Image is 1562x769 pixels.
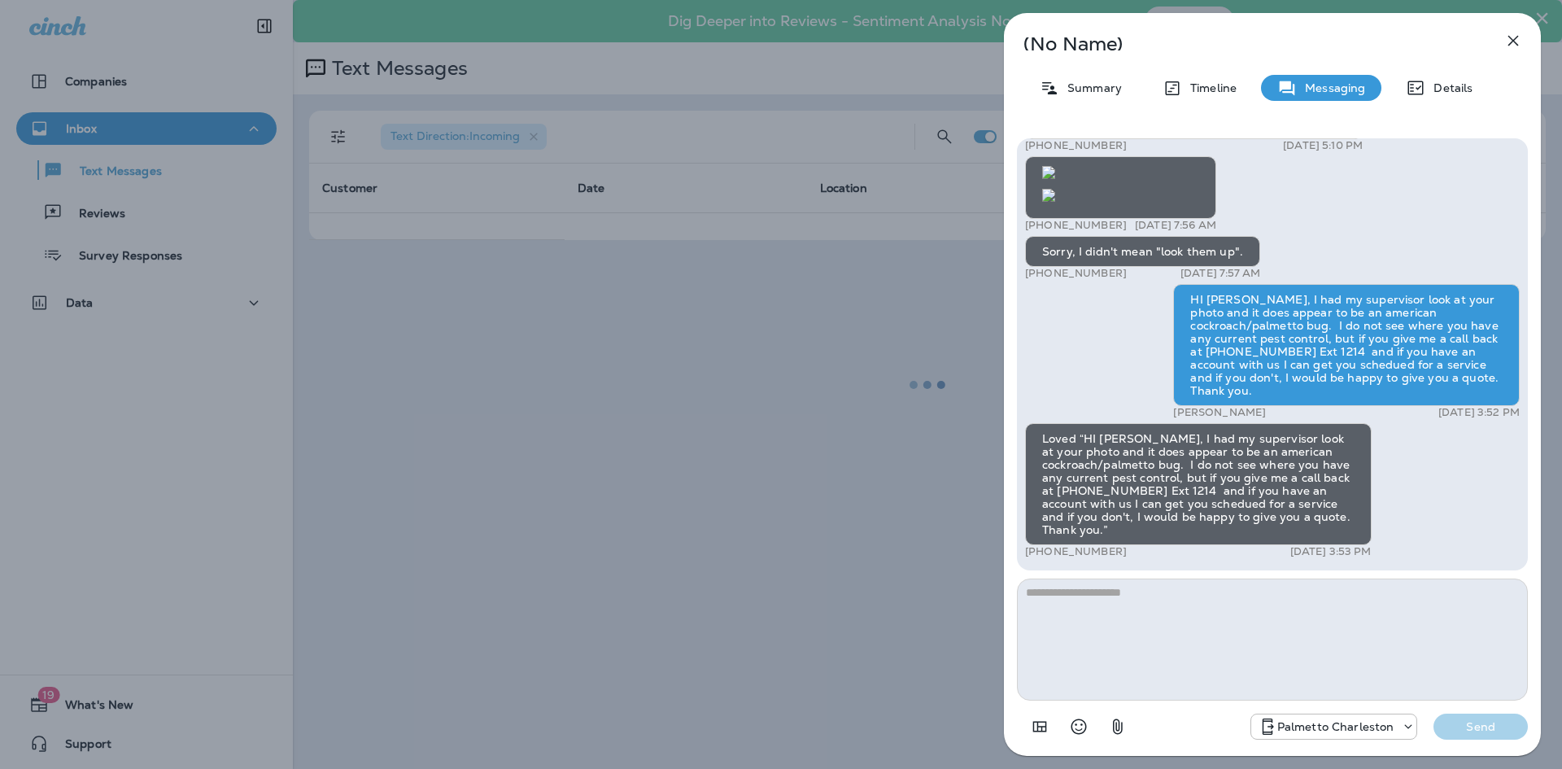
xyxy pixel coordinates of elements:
[1251,717,1417,736] div: +1 (843) 277-8322
[1173,284,1520,406] div: HI [PERSON_NAME], I had my supervisor look at your photo and it does appear to be an american coc...
[1025,423,1372,545] div: Loved “HI [PERSON_NAME], I had my supervisor look at your photo and it does appear to be an ameri...
[1173,406,1266,419] p: [PERSON_NAME]
[1425,81,1473,94] p: Details
[1025,139,1127,152] p: [PHONE_NUMBER]
[1042,166,1055,179] img: twilio-download
[1023,37,1468,50] p: (No Name)
[1025,267,1127,280] p: [PHONE_NUMBER]
[1025,219,1127,232] p: [PHONE_NUMBER]
[1182,81,1237,94] p: Timeline
[1277,720,1394,733] p: Palmetto Charleston
[1135,219,1216,232] p: [DATE] 7:56 AM
[1062,710,1095,743] button: Select an emoji
[1180,267,1260,280] p: [DATE] 7:57 AM
[1438,406,1520,419] p: [DATE] 3:52 PM
[1023,710,1056,743] button: Add in a premade template
[1059,81,1122,94] p: Summary
[1025,236,1260,267] div: Sorry, I didn't mean "look them up".
[1025,545,1127,558] p: [PHONE_NUMBER]
[1042,189,1055,202] img: twilio-download
[1297,81,1365,94] p: Messaging
[1290,545,1372,558] p: [DATE] 3:53 PM
[1283,139,1363,152] p: [DATE] 5:10 PM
